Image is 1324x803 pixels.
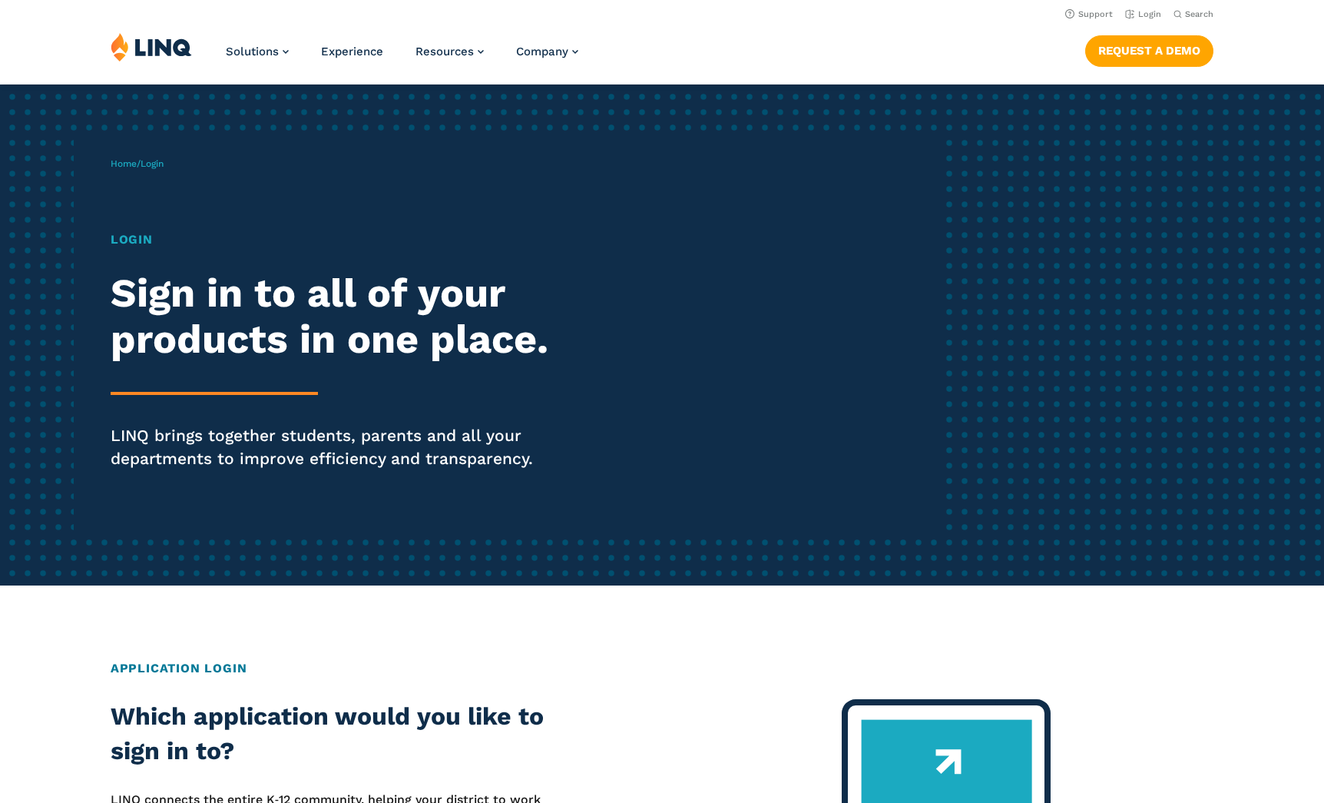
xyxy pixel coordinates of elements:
nav: Primary Navigation [226,32,578,83]
span: Login [141,158,164,169]
h2: Which application would you like to sign in to? [111,699,551,769]
h1: Login [111,231,621,249]
span: Company [516,45,568,58]
span: / [111,158,164,169]
span: Resources [415,45,474,58]
h2: Sign in to all of your products in one place. [111,270,621,363]
a: Support [1065,9,1113,19]
p: LINQ brings together students, parents and all your departments to improve efficiency and transpa... [111,424,621,470]
button: Open Search Bar [1173,8,1213,20]
a: Company [516,45,578,58]
span: Search [1185,9,1213,19]
span: Solutions [226,45,279,58]
a: Login [1125,9,1161,19]
a: Experience [321,45,383,58]
h2: Application Login [111,659,1213,678]
a: Resources [415,45,484,58]
nav: Button Navigation [1085,32,1213,66]
a: Solutions [226,45,289,58]
img: LINQ | K‑12 Software [111,32,192,61]
a: Request a Demo [1085,35,1213,66]
a: Home [111,158,137,169]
